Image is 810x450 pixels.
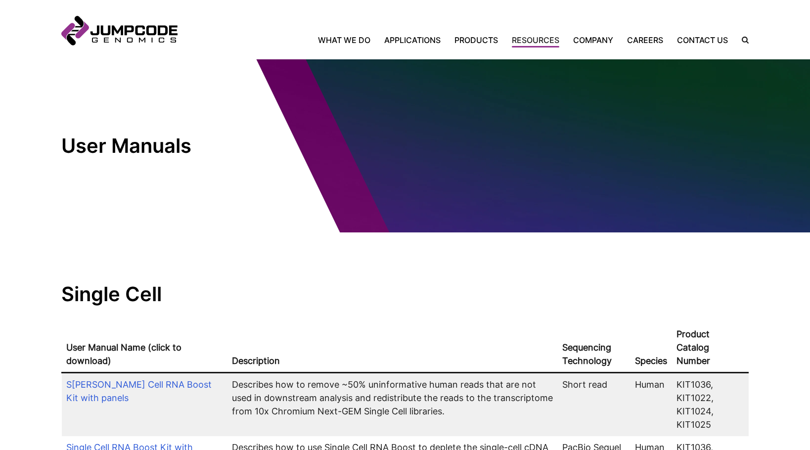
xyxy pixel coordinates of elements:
[670,34,735,46] a: Contact Us
[227,323,558,373] th: Description
[61,282,749,307] h2: Single Cell
[66,379,72,390] a: S
[735,37,749,44] label: Search the site.
[318,34,377,46] a: What We Do
[620,34,670,46] a: Careers
[505,34,566,46] a: Resources
[377,34,448,46] a: Applications
[66,379,212,403] a: [PERSON_NAME] Cell RNA Boost Kit with panels
[630,323,672,373] th: Species
[672,323,749,373] th: Product Catalog Number
[227,373,558,436] td: Describes how to remove ~50% uninformative human reads that are not used in downstream analysis a...
[558,373,630,436] td: Short read
[62,323,227,373] th: User Manual Name (click to download)
[178,34,735,46] nav: Primary Navigation
[558,323,630,373] th: Sequencing Technology
[61,134,239,158] h1: User Manuals
[630,373,672,436] td: Human
[448,34,505,46] a: Products
[672,373,749,436] td: KIT1036, KIT1022, KIT1024, KIT1025
[566,34,620,46] a: Company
